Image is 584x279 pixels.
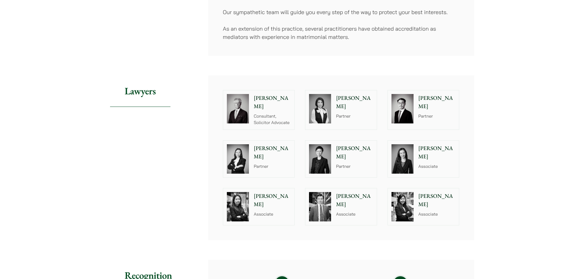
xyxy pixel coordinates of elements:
a: [PERSON_NAME] Partner [305,90,377,130]
p: Associate [418,163,456,170]
p: [PERSON_NAME] [254,192,291,209]
a: [PERSON_NAME] Partner [387,90,460,130]
a: [PERSON_NAME] Associate [223,188,295,225]
p: [PERSON_NAME] [254,144,291,161]
p: [PERSON_NAME] [336,192,373,209]
p: Consultant, Solicitor Advocate [254,113,291,126]
p: [PERSON_NAME] [418,94,456,111]
p: Associate [254,211,291,217]
a: [PERSON_NAME] Associate [387,188,460,225]
a: [PERSON_NAME] Consultant, Solicitor Advocate [223,90,295,130]
p: [PERSON_NAME] [418,144,456,161]
p: [PERSON_NAME] [418,192,456,209]
a: [PERSON_NAME] Associate [387,140,460,178]
p: [PERSON_NAME] [336,144,373,161]
p: [PERSON_NAME] [254,94,291,111]
a: [PERSON_NAME] Partner [223,140,295,178]
p: Partner [336,113,373,119]
h2: Lawyers [110,75,170,107]
p: Partner [254,163,291,170]
p: [PERSON_NAME] [336,94,373,111]
p: Associate [336,211,373,217]
p: Associate [418,211,456,217]
a: [PERSON_NAME] Associate [305,188,377,225]
a: [PERSON_NAME] Partner [305,140,377,178]
p: Our sympathetic team will guide you every step of the way to protect your best interests. [223,8,460,16]
p: Partner [418,113,456,119]
p: Partner [336,163,373,170]
p: As an extension of this practice, several practitioners have obtained accreditation as mediators ... [223,25,460,41]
